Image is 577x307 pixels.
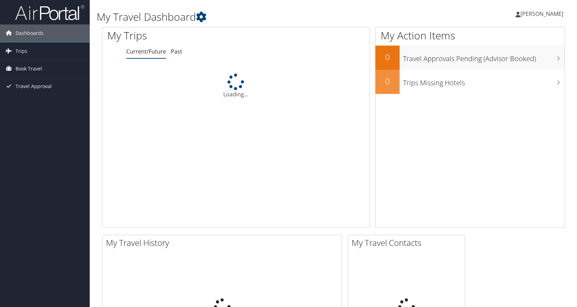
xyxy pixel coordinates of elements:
h2: 0 [375,51,400,63]
h3: Travel Approvals Pending (Advisor Booked) [403,50,565,64]
a: [PERSON_NAME] [516,3,570,24]
span: Dashboards [16,25,43,42]
a: 0Trips Missing Hotels [375,70,565,94]
h3: Trips Missing Hotels [403,75,565,88]
h1: My Trips [107,28,253,43]
h2: My Travel History [106,237,342,249]
span: [PERSON_NAME] [520,10,563,18]
h2: 0 [375,75,400,87]
a: Past [171,48,182,55]
h2: My Travel Contacts [352,237,465,249]
h1: My Travel Dashboard [97,10,412,24]
span: Trips [16,42,27,60]
a: 0Travel Approvals Pending (Advisor Booked) [375,46,565,70]
div: Loading... [102,74,370,98]
h1: My Action Items [375,28,565,43]
a: Current/Future [126,48,166,55]
span: Travel Approval [16,78,52,95]
img: airportal-logo.png [15,4,84,21]
span: Book Travel [16,60,42,77]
